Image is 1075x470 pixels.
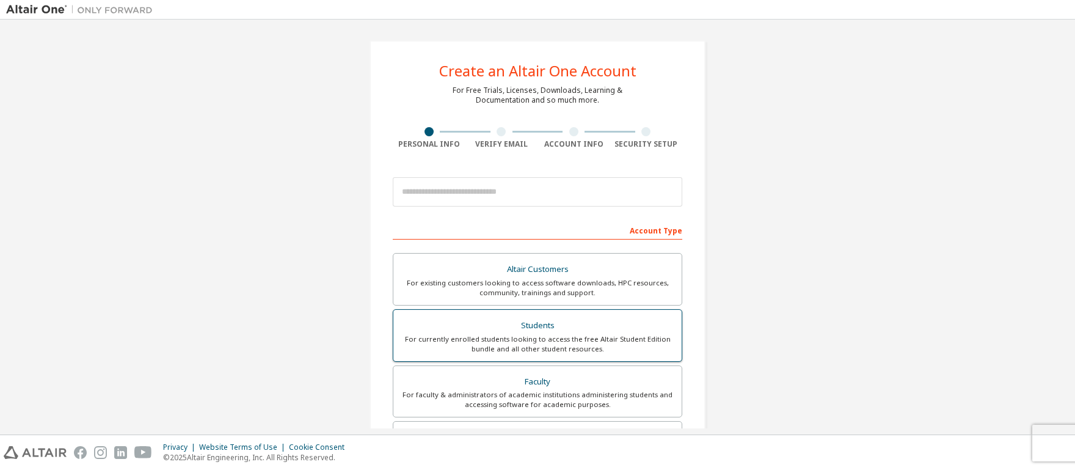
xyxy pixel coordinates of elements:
p: © 2025 Altair Engineering, Inc. All Rights Reserved. [163,452,352,463]
div: Students [401,317,674,334]
div: Account Type [393,220,682,240]
div: For faculty & administrators of academic institutions administering students and accessing softwa... [401,390,674,409]
div: For currently enrolled students looking to access the free Altair Student Edition bundle and all ... [401,334,674,354]
div: For existing customers looking to access software downloads, HPC resources, community, trainings ... [401,278,674,298]
div: Verify Email [465,139,538,149]
img: youtube.svg [134,446,152,459]
div: Create an Altair One Account [439,64,636,78]
div: Faculty [401,373,674,391]
div: Altair Customers [401,261,674,278]
div: Personal Info [393,139,465,149]
img: altair_logo.svg [4,446,67,459]
img: instagram.svg [94,446,107,459]
img: Altair One [6,4,159,16]
div: For Free Trials, Licenses, Downloads, Learning & Documentation and so much more. [453,86,622,105]
div: Privacy [163,442,199,452]
div: Account Info [537,139,610,149]
div: Cookie Consent [289,442,352,452]
div: Security Setup [610,139,683,149]
img: linkedin.svg [114,446,127,459]
img: facebook.svg [74,446,87,459]
div: Website Terms of Use [199,442,289,452]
